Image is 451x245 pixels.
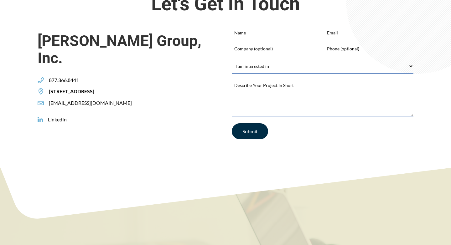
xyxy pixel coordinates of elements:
[232,123,268,139] input: Submit
[232,27,321,38] input: Name
[232,43,321,54] input: Company (optional)
[38,116,67,123] a: LinkedIn
[324,43,413,54] input: Phone (optional)
[38,88,94,95] a: [STREET_ADDRESS]
[324,27,413,38] input: Email
[44,77,79,84] span: 877.366.8441
[38,32,219,67] span: [PERSON_NAME] Group, Inc.
[44,88,94,95] span: [STREET_ADDRESS]
[44,100,132,106] span: [EMAIL_ADDRESS][DOMAIN_NAME]
[38,77,79,84] a: 877.366.8441
[43,116,67,123] span: LinkedIn
[38,100,132,106] a: [EMAIL_ADDRESS][DOMAIN_NAME]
